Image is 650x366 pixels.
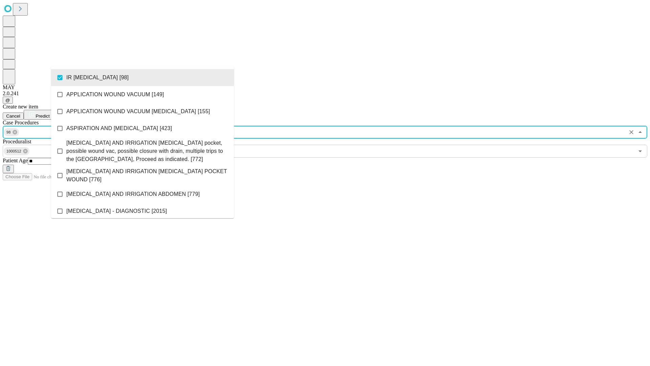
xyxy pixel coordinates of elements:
[3,113,24,120] button: Cancel
[36,114,49,119] span: Predict
[3,90,647,97] div: 2.0.241
[4,128,14,136] span: 98
[66,90,164,99] span: APPLICATION WOUND VACUUM [149]
[66,190,200,198] span: [MEDICAL_DATA] AND IRRIGATION ABDOMEN [779]
[66,74,129,82] span: IR [MEDICAL_DATA] [98]
[5,98,10,103] span: @
[66,207,167,215] span: [MEDICAL_DATA] - DIAGNOSTIC [2015]
[3,158,28,163] span: Patient Age
[4,147,29,155] div: 1000512
[3,139,31,144] span: Proceduralist
[4,128,19,136] div: 98
[24,110,55,120] button: Predict
[3,97,13,104] button: @
[4,147,24,155] span: 1000512
[627,127,636,137] button: Clear
[6,114,20,119] span: Cancel
[3,120,39,125] span: Scheduled Procedure
[3,84,647,90] div: MAY
[66,167,229,184] span: [MEDICAL_DATA] AND IRRIGATION [MEDICAL_DATA] POCKET WOUND [776]
[66,139,229,163] span: [MEDICAL_DATA] AND IRRIGATION [MEDICAL_DATA] pocket, possible wound vac, possible closure with dr...
[635,127,645,137] button: Close
[3,104,38,109] span: Create new item
[66,124,172,133] span: ASPIRATION AND [MEDICAL_DATA] [423]
[66,107,210,116] span: APPLICATION WOUND VACUUM [MEDICAL_DATA] [155]
[635,146,645,156] button: Open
